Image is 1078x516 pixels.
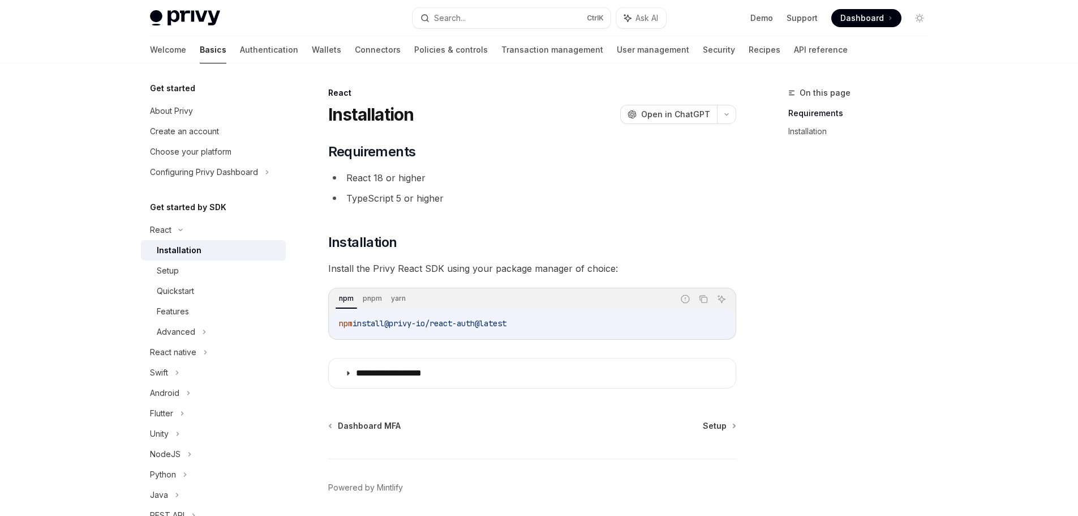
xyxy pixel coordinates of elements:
[794,36,848,63] a: API reference
[703,420,735,432] a: Setup
[353,318,384,329] span: install
[150,10,220,26] img: light logo
[157,244,201,257] div: Installation
[635,12,658,24] span: Ask AI
[157,325,195,339] div: Advanced
[328,190,736,206] li: TypeScript 5 or higher
[141,101,286,121] a: About Privy
[413,8,611,28] button: Search...CtrlK
[328,170,736,186] li: React 18 or higher
[141,240,286,261] a: Installation
[750,12,773,24] a: Demo
[910,9,929,27] button: Toggle dark mode
[328,233,397,251] span: Installation
[141,261,286,281] a: Setup
[150,488,168,502] div: Java
[200,36,226,63] a: Basics
[587,14,604,23] span: Ctrl K
[150,145,231,159] div: Choose your platform
[787,12,818,24] a: Support
[696,292,711,306] button: Copy the contents from the code block
[328,143,416,161] span: Requirements
[336,292,357,305] div: npm
[328,104,414,125] h1: Installation
[388,292,409,305] div: yarn
[150,427,169,441] div: Unity
[355,36,401,63] a: Connectors
[141,301,286,322] a: Features
[840,12,884,24] span: Dashboard
[788,122,938,140] a: Installation
[501,36,603,63] a: Transaction management
[703,420,727,432] span: Setup
[157,264,179,278] div: Setup
[240,36,298,63] a: Authentication
[312,36,341,63] a: Wallets
[328,482,403,493] a: Powered by Mintlify
[150,407,173,420] div: Flutter
[617,36,689,63] a: User management
[384,318,506,329] span: @privy-io/react-auth@latest
[150,346,196,359] div: React native
[434,11,466,25] div: Search...
[329,420,401,432] a: Dashboard MFA
[328,87,736,99] div: React
[141,121,286,142] a: Create an account
[414,36,488,63] a: Policies & controls
[788,104,938,122] a: Requirements
[150,447,181,461] div: NodeJS
[150,468,176,481] div: Python
[150,82,195,95] h5: Get started
[749,36,780,63] a: Recipes
[141,142,286,162] a: Choose your platform
[831,9,901,27] a: Dashboard
[339,318,353,329] span: npm
[150,201,226,214] h5: Get started by SDK
[616,8,666,28] button: Ask AI
[359,292,385,305] div: pnpm
[714,292,729,306] button: Ask AI
[150,386,179,400] div: Android
[703,36,735,63] a: Security
[620,105,717,124] button: Open in ChatGPT
[157,305,189,318] div: Features
[338,420,401,432] span: Dashboard MFA
[141,281,286,301] a: Quickstart
[150,223,171,237] div: React
[678,292,693,306] button: Report incorrect code
[150,366,168,379] div: Swift
[641,109,710,120] span: Open in ChatGPT
[150,125,219,138] div: Create an account
[800,86,851,100] span: On this page
[328,261,736,276] span: Install the Privy React SDK using your package manager of choice:
[150,104,193,118] div: About Privy
[150,165,258,179] div: Configuring Privy Dashboard
[150,36,186,63] a: Welcome
[157,284,194,298] div: Quickstart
